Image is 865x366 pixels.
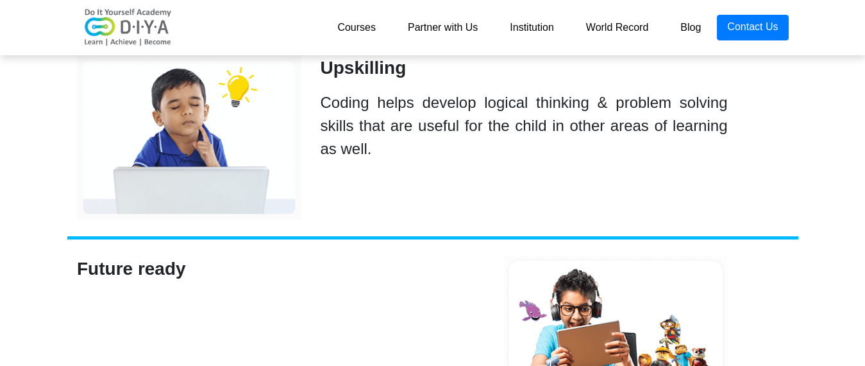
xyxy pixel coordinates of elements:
a: Institution [494,15,569,40]
img: logo-v2.png [77,8,180,47]
a: Contact Us [717,15,788,40]
a: Courses [321,15,392,40]
img: slide-7-img-1.png [77,55,301,220]
a: Partner with Us [392,15,494,40]
div: Upskilling [321,55,728,82]
div: Future ready [77,256,484,283]
div: Coding helps develop logical thinking & problem solving skills that are useful for the child in o... [321,91,728,161]
a: Blog [664,15,717,40]
a: World Record [570,15,665,40]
